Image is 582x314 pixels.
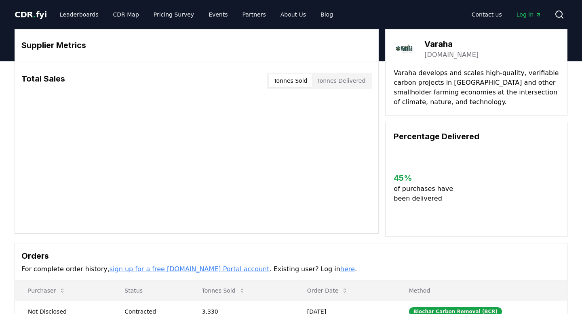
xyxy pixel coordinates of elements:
h3: Total Sales [21,73,65,89]
h3: Percentage Delivered [394,130,559,142]
p: of purchases have been delivered [394,184,460,203]
span: Log in [517,10,542,19]
p: Method [403,287,561,295]
a: CDR Map [107,7,145,22]
p: Varaha develops and scales high-quality, verifiable carbon projects in [GEOGRAPHIC_DATA] and othe... [394,68,559,107]
a: Pricing Survey [147,7,200,22]
a: CDR.fyi [15,9,47,20]
h3: Varaha [424,38,479,50]
a: Log in [510,7,548,22]
a: sign up for a free [DOMAIN_NAME] Portal account [110,265,270,273]
a: About Us [274,7,312,22]
a: Partners [236,7,272,22]
p: For complete order history, . Existing user? Log in . [21,264,561,274]
img: Varaha-logo [394,38,416,60]
a: Leaderboards [53,7,105,22]
a: Blog [314,7,339,22]
span: CDR fyi [15,10,47,19]
h3: Supplier Metrics [21,39,372,51]
button: Purchaser [21,283,72,299]
button: Tonnes Sold [196,283,252,299]
h3: Orders [21,250,561,262]
a: [DOMAIN_NAME] [424,50,479,60]
button: Tonnes Delivered [312,74,370,87]
a: here [340,265,355,273]
nav: Main [465,7,548,22]
a: Events [202,7,234,22]
button: Tonnes Sold [269,74,312,87]
span: . [33,10,36,19]
a: Contact us [465,7,508,22]
nav: Main [53,7,339,22]
button: Order Date [301,283,355,299]
h3: 45 % [394,172,460,184]
p: Status [118,287,182,295]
